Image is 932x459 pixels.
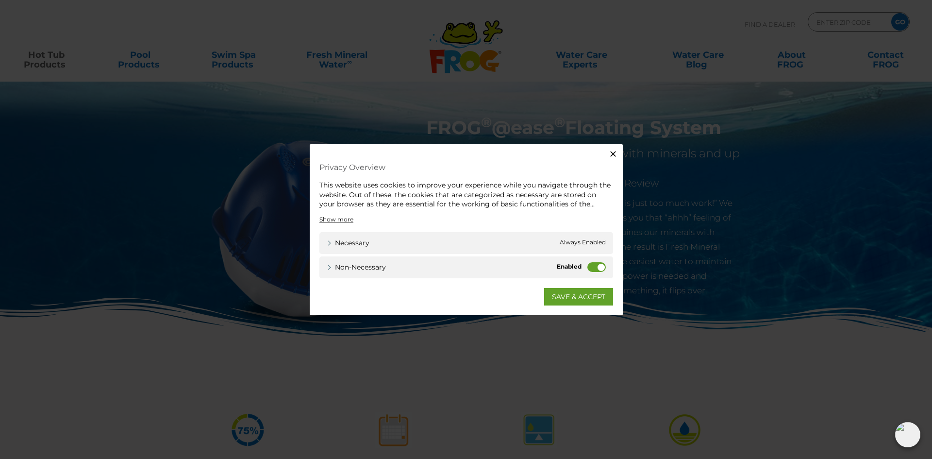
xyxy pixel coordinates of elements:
[560,238,606,248] span: Always Enabled
[544,288,613,305] a: SAVE & ACCEPT
[319,181,613,209] div: This website uses cookies to improve your experience while you navigate through the website. Out ...
[327,238,369,248] a: Necessary
[319,159,613,176] h4: Privacy Overview
[319,215,353,223] a: Show more
[327,262,386,272] a: Non-necessary
[895,422,920,447] img: openIcon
